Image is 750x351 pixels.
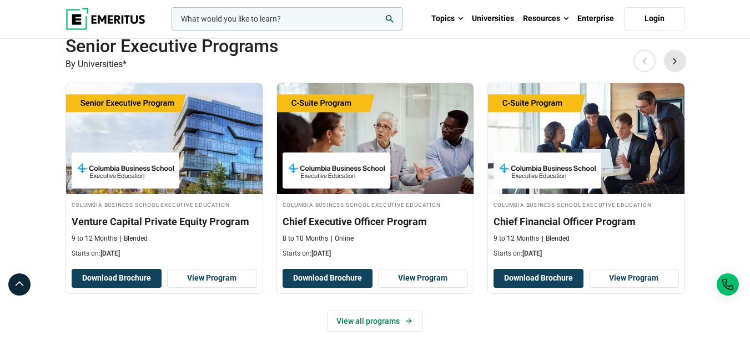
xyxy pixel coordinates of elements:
[288,158,385,183] img: Columbia Business School Executive Education
[66,57,685,72] p: By Universities*
[172,7,402,30] input: woocommerce-product-search-field-0
[72,200,257,209] h4: Columbia Business School Executive Education
[633,50,656,72] button: Previous
[589,269,679,288] a: View Program
[66,83,263,194] img: Venture Capital Private Equity Program | Online Finance Course
[494,249,679,258] p: Starts on:
[542,234,570,243] p: Blended
[66,35,623,57] h2: Senior Executive Programs
[283,234,328,243] p: 8 to 10 Months
[77,158,174,183] img: Columbia Business School Executive Education
[72,269,162,288] button: Download Brochure
[66,83,263,264] a: Finance Course by Columbia Business School Executive Education - September 25, 2025 Columbia Busi...
[277,83,474,194] img: Chief Executive Officer Program | Online Leadership Course
[277,83,474,264] a: Leadership Course by Columbia Business School Executive Education - September 25, 2025 Columbia B...
[327,311,423,332] a: View all programs
[488,83,684,264] a: Finance Course by Columbia Business School Executive Education - September 29, 2025 Columbia Busi...
[522,250,542,257] span: [DATE]
[120,234,148,243] p: Blended
[283,269,373,288] button: Download Brochure
[494,269,583,288] button: Download Brochure
[167,269,257,288] a: View Program
[494,200,679,209] h4: Columbia Business School Executive Education
[331,234,354,243] p: Online
[494,215,679,228] h3: Chief Financial Officer Program
[72,234,117,243] p: 9 to 12 Months
[378,269,468,288] a: View Program
[494,234,539,243] p: 9 to 12 Months
[283,249,468,258] p: Starts on:
[624,7,685,30] a: Login
[100,250,120,257] span: [DATE]
[664,50,686,72] button: Next
[72,249,257,258] p: Starts on:
[311,250,331,257] span: [DATE]
[488,83,684,194] img: Chief Financial Officer Program | Online Finance Course
[283,215,468,228] h3: Chief Executive Officer Program
[499,158,596,183] img: Columbia Business School Executive Education
[283,200,468,209] h4: Columbia Business School Executive Education
[72,215,257,228] h3: Venture Capital Private Equity Program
